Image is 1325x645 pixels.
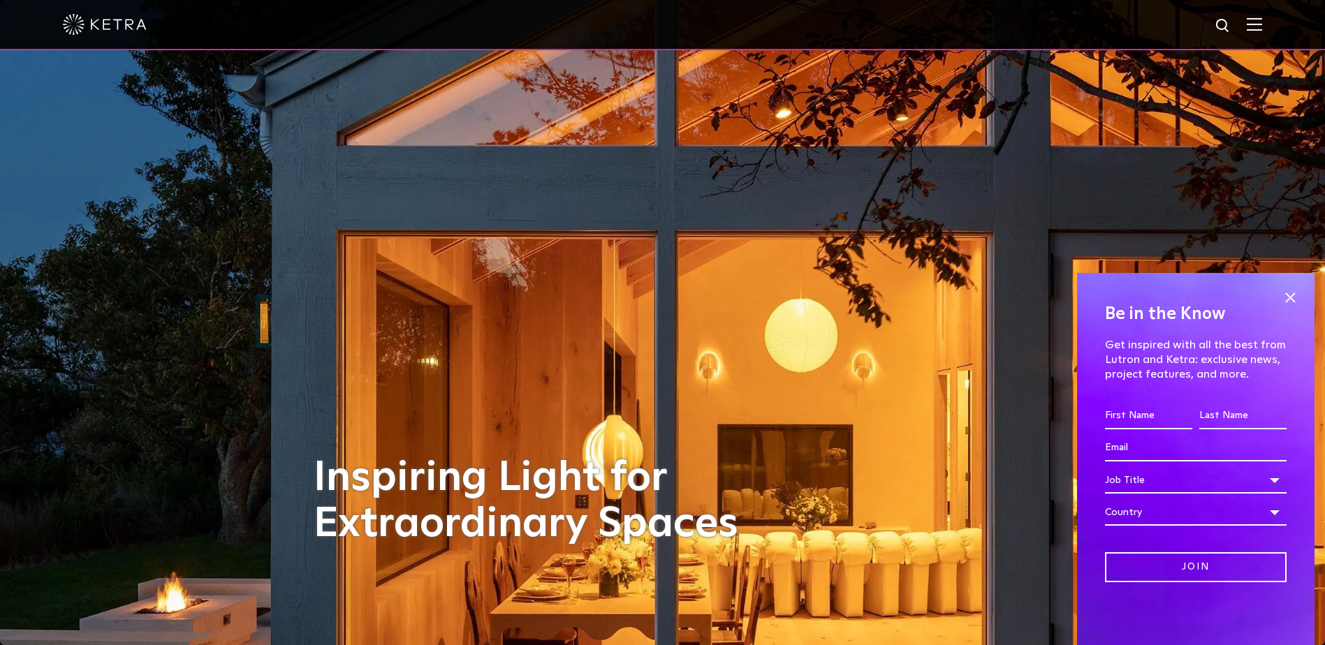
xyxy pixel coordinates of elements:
[1105,403,1192,429] input: First Name
[1105,301,1287,327] h4: Be in the Know
[1105,467,1287,494] div: Job Title
[1199,403,1287,429] input: Last Name
[1105,338,1287,381] p: Get inspired with all the best from Lutron and Ketra: exclusive news, project features, and more.
[63,14,147,35] img: ketra-logo-2019-white
[1105,435,1287,461] input: Email
[1105,552,1287,582] input: Join
[1247,17,1262,31] img: Hamburger%20Nav.svg
[314,455,768,547] h1: Inspiring Light for Extraordinary Spaces
[1215,17,1232,35] img: search icon
[1105,499,1287,526] div: Country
